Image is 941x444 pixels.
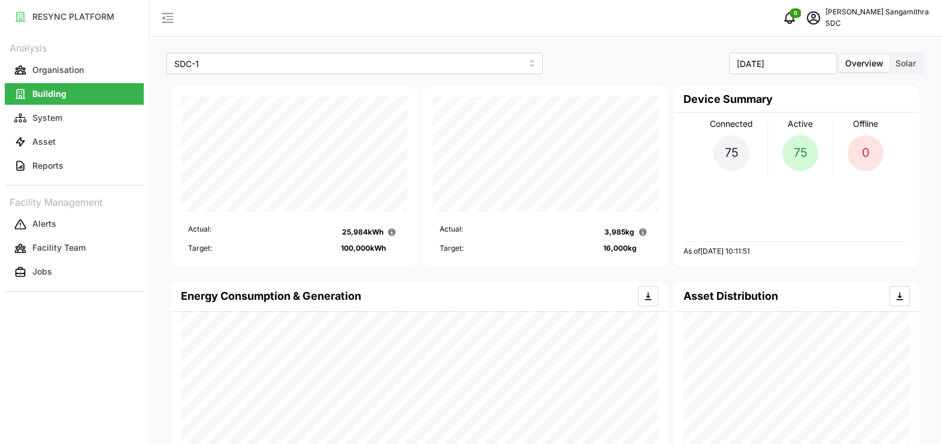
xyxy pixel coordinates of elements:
[5,238,144,259] button: Facility Team
[5,261,144,283] button: Jobs
[862,144,870,162] p: 0
[32,160,63,172] p: Reports
[440,243,464,254] p: Target:
[603,243,637,254] p: 16,000 kg
[794,9,797,17] span: 0
[342,227,383,238] p: 25,984 kWh
[5,155,144,177] button: Reports
[32,266,52,278] p: Jobs
[729,53,837,74] input: Select Month
[5,83,144,105] button: Building
[5,59,144,81] button: Organisation
[5,193,144,210] p: Facility Management
[5,58,144,82] a: Organisation
[5,5,144,29] a: RESYNC PLATFORM
[32,242,86,254] p: Facility Team
[683,92,773,107] h4: Device Summary
[32,136,56,148] p: Asset
[801,6,825,30] button: schedule
[32,11,114,23] p: RESYNC PLATFORM
[32,112,62,124] p: System
[5,107,144,129] button: System
[5,260,144,284] a: Jobs
[794,144,807,162] p: 75
[777,6,801,30] button: notifications
[5,212,144,236] a: Alerts
[32,218,56,230] p: Alerts
[825,18,929,29] p: SDC
[5,6,144,28] button: RESYNC PLATFORM
[683,288,778,304] h4: Asset Distribution
[895,58,916,68] span: Solar
[5,131,144,153] button: Asset
[710,117,753,130] p: Connected
[845,58,883,68] span: Overview
[604,227,634,238] p: 3,985 kg
[5,106,144,130] a: System
[341,243,386,254] p: 100,000 kWh
[788,117,813,130] p: Active
[725,144,739,162] p: 75
[32,88,66,100] p: Building
[440,224,463,241] p: Actual:
[853,117,878,130] p: Offline
[5,38,144,56] p: Analysis
[5,130,144,154] a: Asset
[825,7,929,18] p: [PERSON_NAME] Sangamithra
[683,247,750,257] p: As of [DATE] 10:11:51
[32,64,84,76] p: Organisation
[5,154,144,178] a: Reports
[5,236,144,260] a: Facility Team
[5,214,144,235] button: Alerts
[181,288,361,304] h4: Energy Consumption & Generation
[188,224,211,241] p: Actual:
[188,243,212,254] p: Target:
[5,82,144,106] a: Building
